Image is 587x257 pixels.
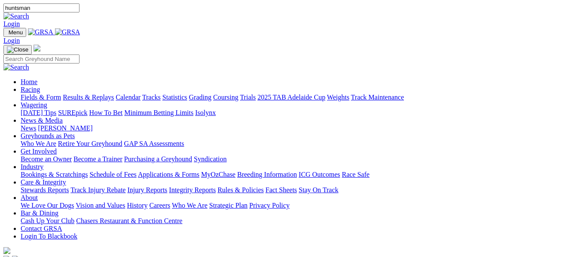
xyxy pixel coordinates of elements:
a: Track Injury Rebate [70,186,125,194]
a: How To Bet [89,109,123,116]
a: Care & Integrity [21,178,66,186]
a: Grading [189,94,211,101]
img: Search [3,63,29,71]
a: Contact GRSA [21,225,62,232]
a: Bookings & Scratchings [21,171,88,178]
a: Calendar [116,94,141,101]
a: News [21,124,36,132]
div: News & Media [21,124,577,132]
div: Wagering [21,109,577,117]
a: Industry [21,163,43,170]
a: Race Safe [342,171,369,178]
a: Login [3,20,20,27]
a: Privacy Policy [249,202,290,209]
a: Injury Reports [127,186,167,194]
div: Industry [21,171,577,178]
a: Bar & Dining [21,209,58,217]
a: Stay On Track [299,186,338,194]
input: Search [3,54,79,63]
a: Schedule of Fees [89,171,136,178]
a: Coursing [213,94,238,101]
a: Trials [240,94,256,101]
a: [DATE] Tips [21,109,56,116]
a: Racing [21,86,40,93]
a: Weights [327,94,349,101]
img: GRSA [55,28,80,36]
button: Toggle navigation [3,28,26,37]
a: Fields & Form [21,94,61,101]
a: Get Involved [21,148,57,155]
a: Integrity Reports [169,186,216,194]
a: History [127,202,147,209]
div: Racing [21,94,577,101]
div: About [21,202,577,209]
a: Cash Up Your Club [21,217,74,224]
a: Minimum Betting Limits [124,109,193,116]
a: GAP SA Assessments [124,140,184,147]
a: Fact Sheets [266,186,297,194]
img: logo-grsa-white.png [3,247,10,254]
a: Syndication [194,155,226,163]
div: Care & Integrity [21,186,577,194]
a: Results & Replays [63,94,114,101]
img: logo-grsa-white.png [34,45,40,51]
a: ICG Outcomes [299,171,340,178]
a: Applications & Forms [138,171,199,178]
img: Close [7,46,28,53]
a: Wagering [21,101,47,109]
a: About [21,194,38,201]
a: Become a Trainer [73,155,122,163]
a: Breeding Information [237,171,297,178]
a: Vision and Values [76,202,125,209]
a: Retire Your Greyhound [58,140,122,147]
a: Home [21,78,37,85]
a: Chasers Restaurant & Function Centre [76,217,182,224]
a: Statistics [162,94,187,101]
a: MyOzChase [201,171,235,178]
a: Login [3,37,20,44]
a: Who We Are [172,202,208,209]
a: Purchasing a Greyhound [124,155,192,163]
a: Tracks [142,94,161,101]
a: SUREpick [58,109,87,116]
a: We Love Our Dogs [21,202,74,209]
div: Bar & Dining [21,217,577,225]
span: Menu [9,29,23,36]
img: GRSA [28,28,53,36]
a: News & Media [21,117,63,124]
img: Search [3,12,29,20]
div: Get Involved [21,155,577,163]
input: Search [3,3,79,12]
a: Rules & Policies [217,186,264,194]
button: Toggle navigation [3,45,32,54]
a: Become an Owner [21,155,72,163]
a: Track Maintenance [351,94,404,101]
a: Login To Blackbook [21,233,77,240]
a: Careers [149,202,170,209]
a: Who We Are [21,140,56,147]
a: [PERSON_NAME] [38,124,92,132]
div: Greyhounds as Pets [21,140,577,148]
a: Stewards Reports [21,186,69,194]
a: Greyhounds as Pets [21,132,75,139]
a: Strategic Plan [209,202,248,209]
a: 2025 TAB Adelaide Cup [257,94,325,101]
a: Isolynx [195,109,216,116]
